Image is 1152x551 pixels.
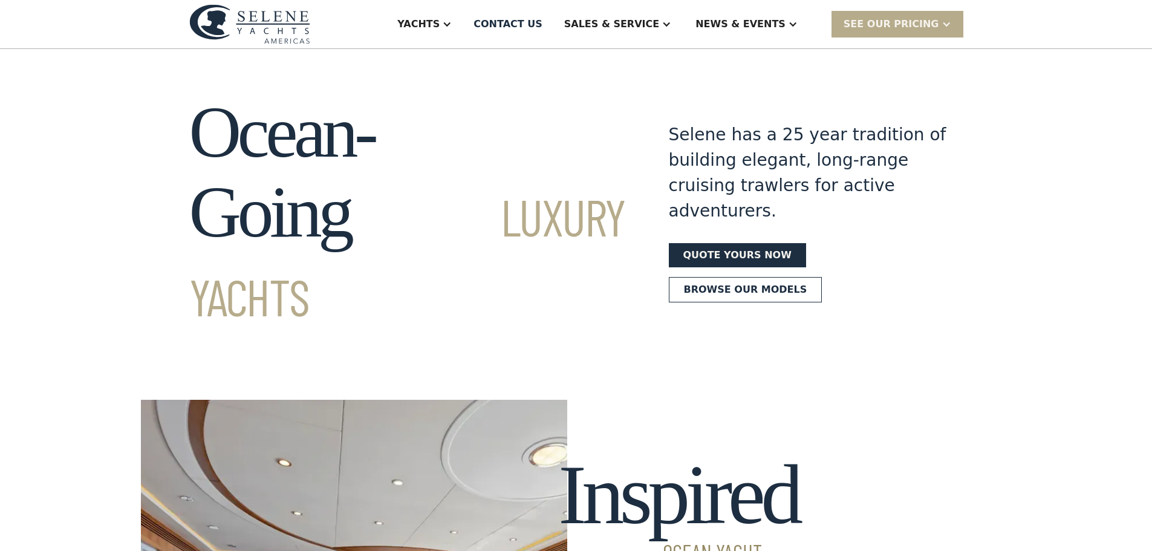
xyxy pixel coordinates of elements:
[189,93,625,332] h1: Ocean-Going
[669,243,806,267] a: Quote yours now
[189,186,625,327] span: Luxury Yachts
[397,17,440,31] div: Yachts
[831,11,963,37] div: SEE Our Pricing
[564,17,659,31] div: Sales & Service
[669,277,822,302] a: Browse our models
[844,17,939,31] div: SEE Our Pricing
[189,4,310,44] img: logo
[473,17,542,31] div: Contact US
[695,17,786,31] div: News & EVENTS
[669,122,947,224] div: Selene has a 25 year tradition of building elegant, long-range cruising trawlers for active adven...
